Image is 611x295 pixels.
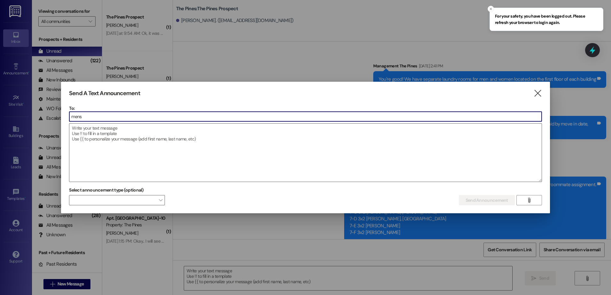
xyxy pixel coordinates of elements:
[69,105,542,111] p: To:
[69,185,144,195] label: Select announcement type (optional)
[459,195,515,205] button: Send Announcement
[533,90,542,97] i: 
[495,13,598,26] span: For your safety, you have been logged out. Please refresh your browser to login again.
[69,90,140,97] h3: Send A Text Announcement
[488,6,494,12] button: Close toast
[527,198,531,203] i: 
[466,197,508,204] span: Send Announcement
[69,112,542,121] input: Type to select the units, buildings, or communities you want to message. (e.g. 'Unit 1A', 'Buildi...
